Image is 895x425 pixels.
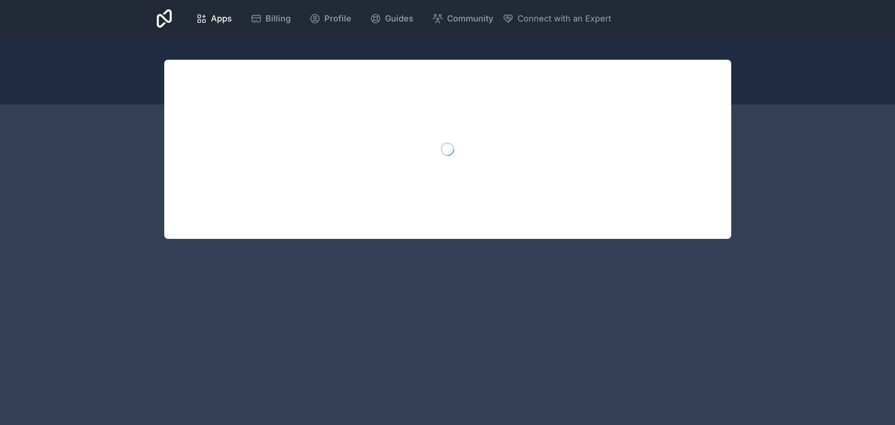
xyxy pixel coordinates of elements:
span: Community [447,12,493,25]
button: Connect with an Expert [503,12,611,25]
span: Apps [211,12,232,25]
a: Community [425,8,501,29]
a: Billing [243,8,298,29]
span: Connect with an Expert [517,12,611,25]
span: Profile [324,12,351,25]
a: Apps [189,8,239,29]
span: Guides [385,12,413,25]
span: Billing [266,12,291,25]
a: Profile [302,8,359,29]
a: Guides [363,8,421,29]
